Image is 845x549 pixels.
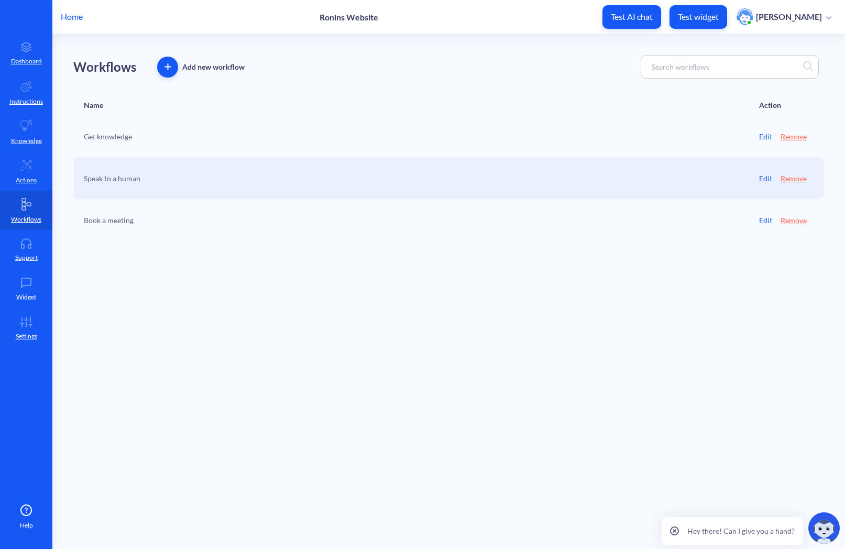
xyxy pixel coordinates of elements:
p: Knowledge [11,136,42,146]
button: user photo[PERSON_NAME] [731,7,837,26]
img: user photo [737,8,753,25]
p: Workflows [11,215,41,224]
a: Get knowledge [84,131,132,142]
a: Speak to a human [84,173,140,184]
img: copilot-icon.svg [808,512,840,544]
div: Name [84,101,103,109]
p: Home [61,10,83,23]
button: Remove [781,131,807,142]
button: Remove [781,173,807,184]
button: Test AI chat [602,5,661,29]
p: Widget [16,292,36,302]
button: Remove [781,215,807,226]
a: Edit [759,215,772,226]
div: Action [759,101,781,109]
p: [PERSON_NAME] [756,11,822,23]
p: Settings [16,332,37,341]
a: Book a meeting [84,215,134,226]
input: Search workflows [646,61,803,73]
p: Test AI chat [611,12,653,22]
a: Edit [759,173,772,184]
p: Instructions [9,97,43,106]
p: Hey there! Can I give you a hand? [687,525,795,536]
a: Edit [759,131,772,142]
span: Help [20,521,33,530]
p: Dashboard [11,57,42,66]
div: Add new workflow [182,61,245,73]
p: Workflows [73,58,136,76]
p: Support [15,253,38,262]
button: Test widget [670,5,727,29]
p: Actions [16,175,37,185]
p: Ronins Website [320,12,378,22]
p: Test widget [678,12,719,22]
